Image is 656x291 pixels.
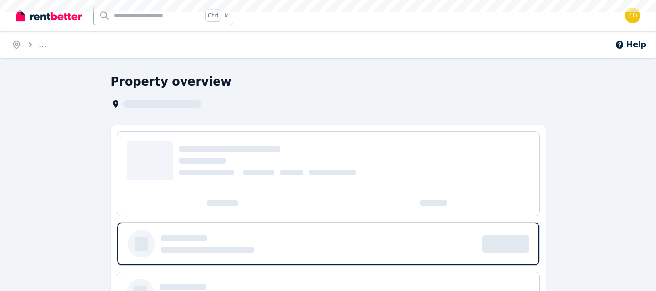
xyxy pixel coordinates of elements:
[625,8,640,23] img: Chris Dimitropoulos
[224,12,228,19] span: k
[39,40,46,49] span: ...
[111,74,232,89] h1: Property overview
[205,9,220,22] span: Ctrl
[16,8,82,23] img: RentBetter
[615,39,646,51] button: Help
